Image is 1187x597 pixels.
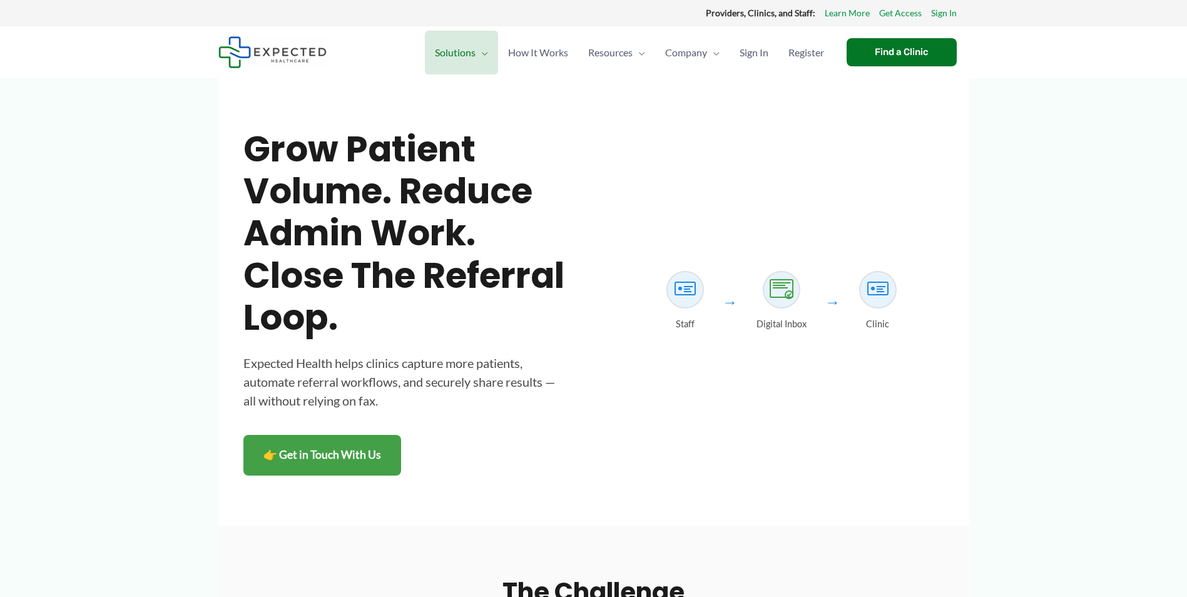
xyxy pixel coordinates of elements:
[730,31,778,74] a: Sign In
[723,288,738,316] div: →
[243,354,569,410] p: Expected Health helps clinics capture more patients, automate referral workflows, and securely sh...
[788,31,824,74] span: Register
[757,316,807,333] div: Digital Inbox
[633,31,645,74] span: Menu Toggle
[847,38,957,66] a: Find a Clinic
[425,31,834,74] nav: Primary Site Navigation
[665,31,707,74] span: Company
[778,31,834,74] a: Register
[706,8,815,18] strong: Providers, Clinics, and Staff:
[825,288,840,316] div: →
[866,316,889,333] div: Clinic
[476,31,488,74] span: Menu Toggle
[435,31,476,74] span: Solutions
[655,31,730,74] a: CompanyMenu Toggle
[243,435,401,476] a: 👉 Get in Touch With Us
[676,316,695,333] div: Staff
[243,128,569,339] h1: Grow patient volume. Reduce admin work. Close the referral loop.
[931,5,957,21] a: Sign In
[707,31,720,74] span: Menu Toggle
[425,31,498,74] a: SolutionsMenu Toggle
[578,31,655,74] a: ResourcesMenu Toggle
[588,31,633,74] span: Resources
[508,31,568,74] span: How It Works
[879,5,922,21] a: Get Access
[825,5,870,21] a: Learn More
[740,31,768,74] span: Sign In
[218,36,327,68] img: Expected Healthcare Logo - side, dark font, small
[498,31,578,74] a: How It Works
